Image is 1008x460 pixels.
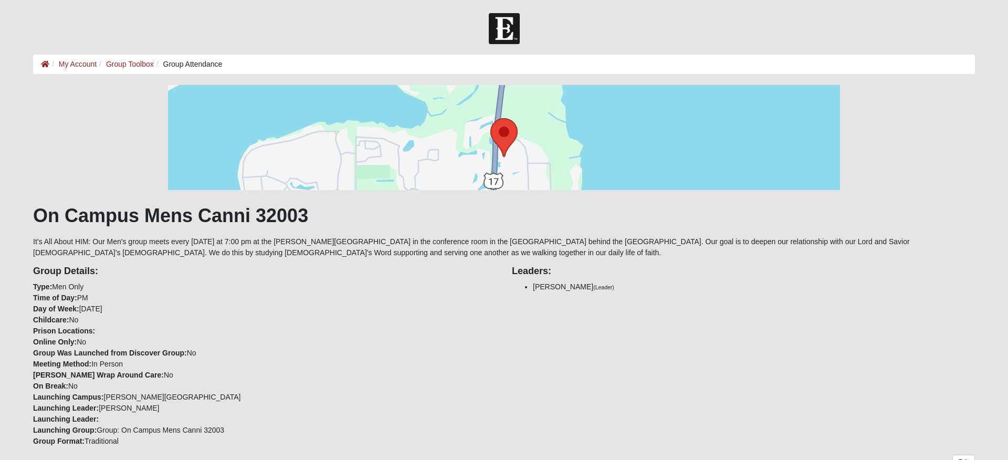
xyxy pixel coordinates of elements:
[33,294,77,302] strong: Time of Day:
[33,404,99,412] strong: Launching Leader:
[533,281,975,292] li: [PERSON_NAME]
[154,59,223,70] li: Group Attendance
[33,204,975,227] h1: On Campus Mens Canni 32003
[33,415,99,423] strong: Launching Leader:
[33,393,104,401] strong: Launching Campus:
[33,305,79,313] strong: Day of Week:
[59,60,97,68] a: My Account
[593,284,614,290] small: (Leader)
[33,360,91,368] strong: Meeting Method:
[33,327,95,335] strong: Prison Locations:
[33,338,77,346] strong: Online Only:
[33,426,97,434] strong: Launching Group:
[33,266,496,277] h4: Group Details:
[33,382,68,390] strong: On Break:
[33,371,164,379] strong: [PERSON_NAME] Wrap Around Care:
[33,349,187,357] strong: Group Was Launched from Discover Group:
[25,258,504,447] div: Men Only PM [DATE] No No No In Person No No [PERSON_NAME][GEOGRAPHIC_DATA] [PERSON_NAME] Group: O...
[512,266,975,277] h4: Leaders:
[489,13,520,44] img: Church of Eleven22 Logo
[33,283,52,291] strong: Type:
[33,437,85,445] strong: Group Format:
[106,60,154,68] a: Group Toolbox
[33,316,69,324] strong: Childcare:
